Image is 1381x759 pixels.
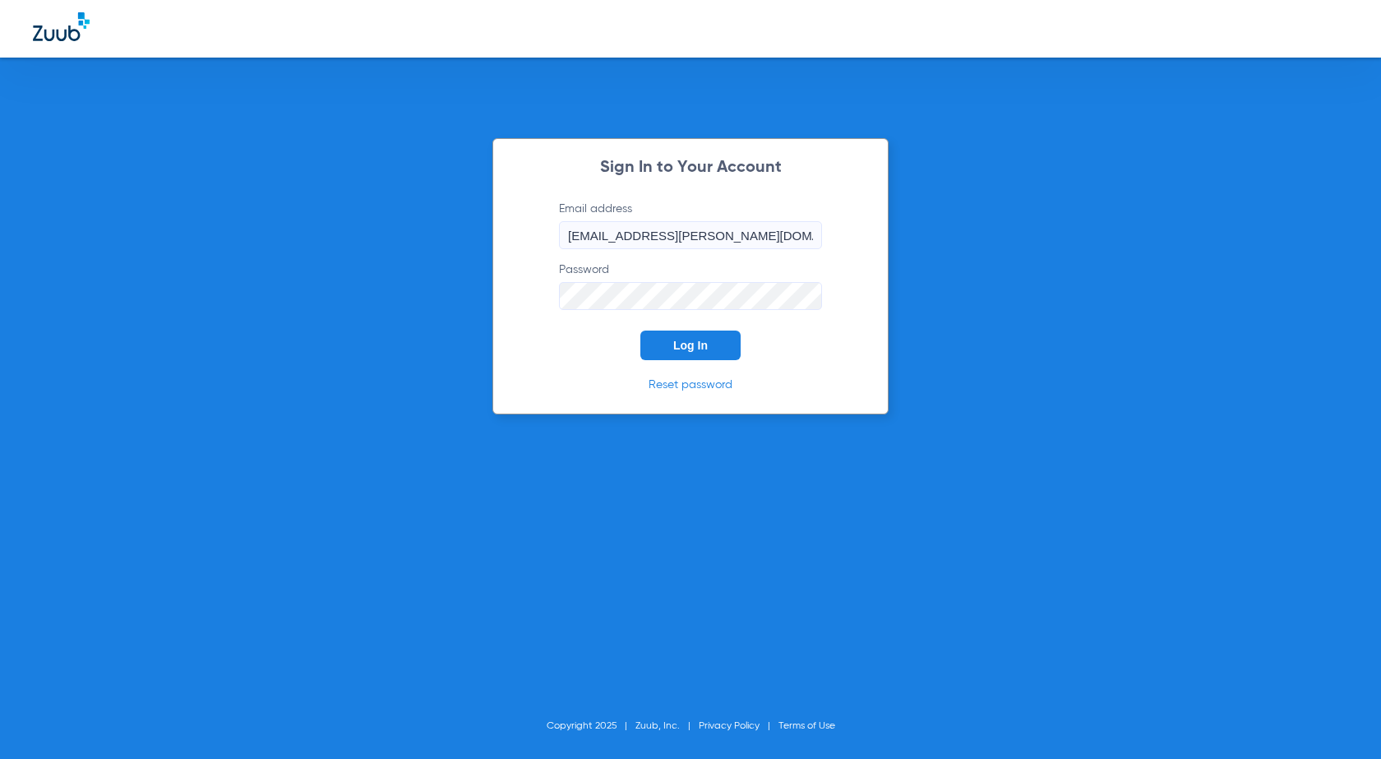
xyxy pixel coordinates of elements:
[559,221,822,249] input: Email address
[649,379,732,391] a: Reset password
[640,331,741,360] button: Log In
[635,718,699,734] li: Zuub, Inc.
[1299,680,1381,759] iframe: Chat Widget
[673,339,708,352] span: Log In
[534,160,847,176] h2: Sign In to Your Account
[559,282,822,310] input: Password
[33,12,90,41] img: Zuub Logo
[559,201,822,249] label: Email address
[778,721,835,731] a: Terms of Use
[547,718,635,734] li: Copyright 2025
[559,261,822,310] label: Password
[699,721,760,731] a: Privacy Policy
